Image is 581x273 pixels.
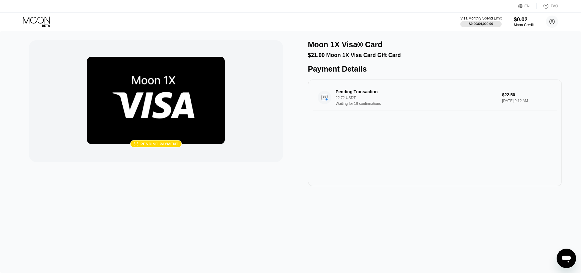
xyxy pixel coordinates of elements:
div:  [134,141,138,147]
div: $22.50 [502,92,552,97]
div: 22.72 USDT [336,96,497,100]
iframe: Button to launch messaging window [557,249,576,268]
div: $0.02 [514,16,534,23]
div: FAQ [537,3,558,9]
div: Pending Transaction [336,89,486,94]
div: FAQ [551,4,558,8]
div: Pending payment [140,142,178,146]
div: [DATE] 9:12 AM [502,99,552,103]
div: $0.00 / $4,000.00 [469,22,493,26]
div: Waiting for 19 confirmations [336,101,497,106]
div: Moon 1X Visa® Card [308,40,382,49]
div: Moon Credit [514,23,534,27]
div: Visa Monthly Spend Limit [460,16,501,20]
div: EN [518,3,537,9]
div: Visa Monthly Spend Limit$0.00/$4,000.00 [460,16,501,27]
div: Payment Details [308,65,562,73]
div: EN [525,4,530,8]
div: Pending Transaction22.72 USDTWaiting for 19 confirmations$22.50[DATE] 9:12 AM [313,84,557,111]
div: $0.02Moon Credit [514,16,534,27]
div: $21.00 Moon 1X Visa Card Gift Card [308,52,562,58]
